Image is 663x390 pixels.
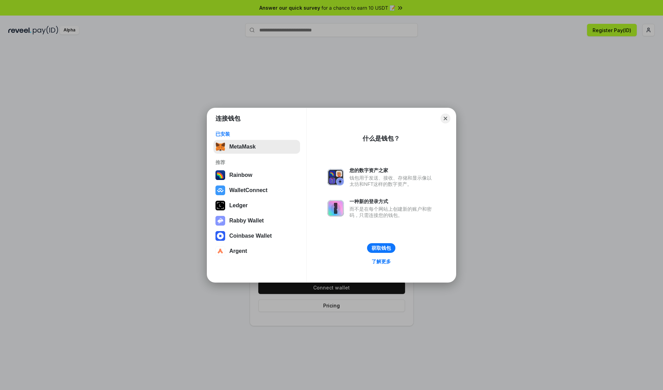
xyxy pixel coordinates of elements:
[215,170,225,180] img: svg+xml,%3Csvg%20width%3D%22120%22%20height%3D%22120%22%20viewBox%3D%220%200%20120%20120%22%20fil...
[367,243,395,253] button: 获取钱包
[327,200,344,217] img: svg+xml,%3Csvg%20xmlns%3D%22http%3A%2F%2Fwww.w3.org%2F2000%2Fsvg%22%20fill%3D%22none%22%20viewBox...
[215,216,225,226] img: svg+xml,%3Csvg%20xmlns%3D%22http%3A%2F%2Fwww.w3.org%2F2000%2Fsvg%22%20fill%3D%22none%22%20viewBox...
[372,245,391,251] div: 获取钱包
[372,258,391,265] div: 了解更多
[327,169,344,186] img: svg+xml,%3Csvg%20xmlns%3D%22http%3A%2F%2Fwww.w3.org%2F2000%2Fsvg%22%20fill%3D%22none%22%20viewBox...
[213,199,300,212] button: Ledger
[229,144,256,150] div: MetaMask
[215,131,298,137] div: 已安装
[349,175,435,187] div: 钱包用于发送、接收、存储和显示像以太坊和NFT这样的数字资产。
[213,183,300,197] button: WalletConnect
[229,187,268,193] div: WalletConnect
[213,140,300,154] button: MetaMask
[229,218,264,224] div: Rabby Wallet
[213,168,300,182] button: Rainbow
[215,142,225,152] img: svg+xml,%3Csvg%20fill%3D%22none%22%20height%3D%2233%22%20viewBox%3D%220%200%2035%2033%22%20width%...
[215,186,225,195] img: svg+xml,%3Csvg%20width%3D%2228%22%20height%3D%2228%22%20viewBox%3D%220%200%2028%2028%22%20fill%3D...
[367,257,395,266] a: 了解更多
[229,172,252,178] div: Rainbow
[213,214,300,228] button: Rabby Wallet
[349,206,435,218] div: 而不是在每个网站上创建新的账户和密码，只需连接您的钱包。
[215,246,225,256] img: svg+xml,%3Csvg%20width%3D%2228%22%20height%3D%2228%22%20viewBox%3D%220%200%2028%2028%22%20fill%3D...
[349,167,435,173] div: 您的数字资产之家
[213,229,300,243] button: Coinbase Wallet
[363,134,400,143] div: 什么是钱包？
[215,114,240,123] h1: 连接钱包
[229,233,272,239] div: Coinbase Wallet
[215,159,298,165] div: 推荐
[213,244,300,258] button: Argent
[229,202,248,209] div: Ledger
[441,114,450,123] button: Close
[229,248,247,254] div: Argent
[215,201,225,210] img: svg+xml,%3Csvg%20xmlns%3D%22http%3A%2F%2Fwww.w3.org%2F2000%2Fsvg%22%20width%3D%2228%22%20height%3...
[215,231,225,241] img: svg+xml,%3Csvg%20width%3D%2228%22%20height%3D%2228%22%20viewBox%3D%220%200%2028%2028%22%20fill%3D...
[349,198,435,204] div: 一种新的登录方式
